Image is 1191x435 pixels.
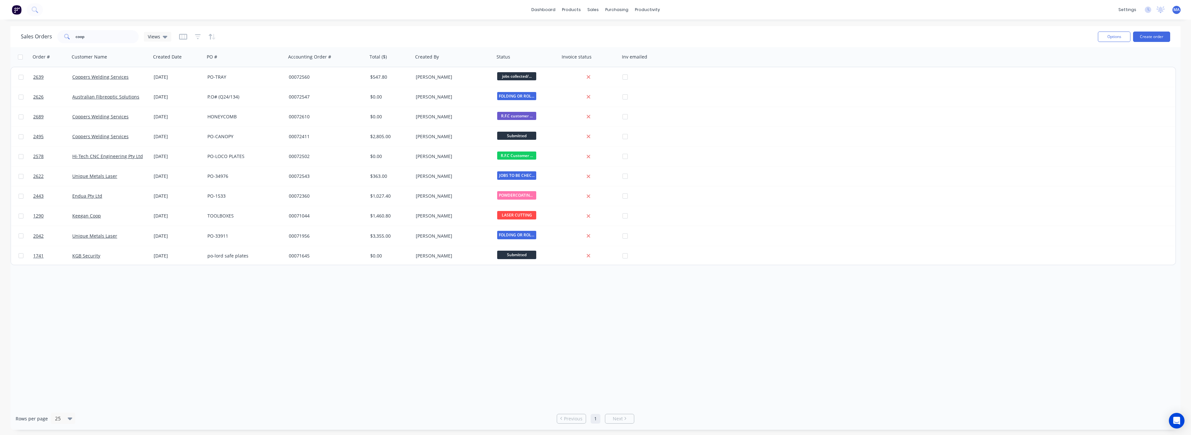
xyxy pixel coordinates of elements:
span: Submitted [497,132,536,140]
div: $0.00 [370,94,409,100]
span: 2689 [33,113,44,120]
button: Options [1098,32,1130,42]
span: FOLDING OR ROLL... [497,92,536,100]
div: $1,460.80 [370,213,409,219]
div: Open Intercom Messenger [1169,413,1184,428]
div: 00072360 [289,193,361,199]
span: Next [613,415,623,422]
div: $3,355.00 [370,233,409,239]
div: sales [584,5,602,15]
a: 2622 [33,166,72,186]
div: 00072560 [289,74,361,80]
div: [DATE] [154,153,202,160]
a: 2443 [33,186,72,206]
div: 00072411 [289,133,361,140]
a: 2042 [33,226,72,246]
div: [PERSON_NAME] [416,133,488,140]
div: PO # [207,54,217,60]
div: $0.00 [370,113,409,120]
div: 00072502 [289,153,361,160]
span: Views [148,33,160,40]
span: jobs collected/... [497,72,536,80]
div: [PERSON_NAME] [416,153,488,160]
span: 1290 [33,213,44,219]
div: po-lord safe plates [207,253,280,259]
div: 00072610 [289,113,361,120]
a: Coopers Welding Services [72,133,129,139]
a: Endua Pty Ltd [72,193,102,199]
ul: Pagination [554,414,637,424]
span: POWDERCOATING/S... [497,191,536,199]
div: [DATE] [154,253,202,259]
div: [PERSON_NAME] [416,74,488,80]
a: 1290 [33,206,72,226]
span: MA [1173,7,1180,13]
div: PO-1533 [207,193,280,199]
span: R.F.C Customer ... [497,152,536,160]
div: HONEYCOMB [207,113,280,120]
span: R.F.C customer ... [497,112,536,120]
div: [PERSON_NAME] [416,193,488,199]
span: 1741 [33,253,44,259]
a: Australian Fibreoptic Solutions [72,94,139,100]
h1: Sales Orders [21,33,52,40]
div: [DATE] [154,213,202,219]
span: 2578 [33,153,44,160]
div: $1,027.40 [370,193,409,199]
div: [DATE] [154,233,202,239]
div: [DATE] [154,193,202,199]
a: 2639 [33,67,72,87]
div: products [559,5,584,15]
span: LASER CUTTING [497,211,536,219]
a: Next page [605,415,634,422]
div: productivity [632,5,663,15]
span: 2495 [33,133,44,140]
div: [PERSON_NAME] [416,233,488,239]
div: Accounting Order # [288,54,331,60]
button: Create order [1133,32,1170,42]
span: FOLDING OR ROLL... [497,231,536,239]
a: dashboard [528,5,559,15]
div: 00071044 [289,213,361,219]
div: Total ($) [370,54,387,60]
a: Page 1 is your current page [591,414,600,424]
div: 00071956 [289,233,361,239]
a: Coopers Welding Services [72,113,129,120]
div: PO-LOCO PLATES [207,153,280,160]
div: P.O# (Q24/134) [207,94,280,100]
div: $363.00 [370,173,409,179]
div: [DATE] [154,94,202,100]
a: Keegan Coop [72,213,101,219]
a: 1741 [33,246,72,266]
div: [PERSON_NAME] [416,253,488,259]
div: Status [497,54,510,60]
div: [DATE] [154,173,202,179]
div: PO-34976 [207,173,280,179]
div: Order # [33,54,50,60]
span: 2626 [33,94,44,100]
div: [PERSON_NAME] [416,113,488,120]
a: KGB Security [72,253,100,259]
span: 2622 [33,173,44,179]
span: 2443 [33,193,44,199]
div: PO-CANOPY [207,133,280,140]
div: $0.00 [370,153,409,160]
div: 00071645 [289,253,361,259]
a: Previous page [557,415,586,422]
div: $547.80 [370,74,409,80]
div: [DATE] [154,133,202,140]
div: Created By [415,54,439,60]
div: 00072547 [289,94,361,100]
a: Unique Metals Laser [72,173,117,179]
div: [DATE] [154,113,202,120]
a: 2689 [33,107,72,126]
div: 00072543 [289,173,361,179]
span: Previous [564,415,582,422]
a: Coopers Welding Services [72,74,129,80]
div: [PERSON_NAME] [416,94,488,100]
span: JOBS TO BE CHEC... [497,171,536,179]
a: 2626 [33,87,72,107]
div: $2,805.00 [370,133,409,140]
div: Inv emailed [622,54,647,60]
img: Factory [12,5,21,15]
